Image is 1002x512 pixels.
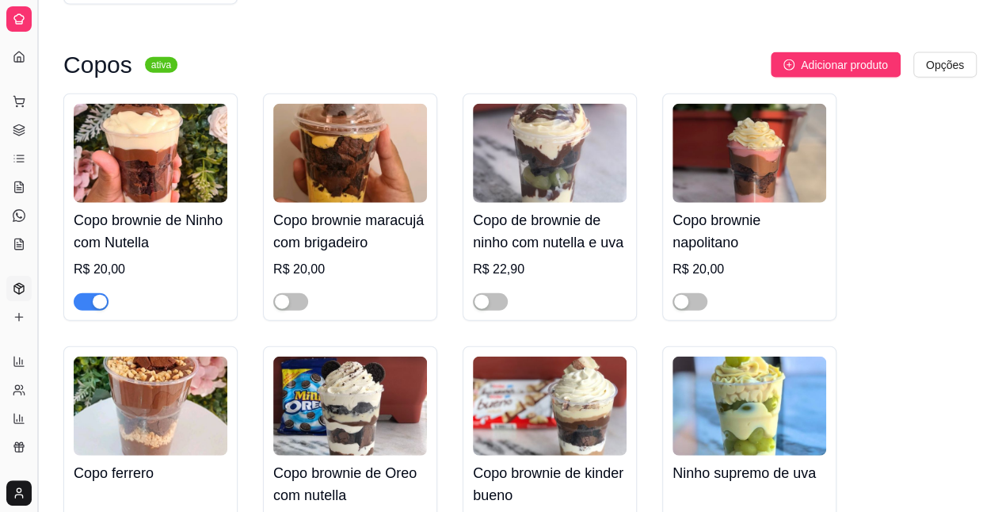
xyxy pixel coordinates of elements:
h4: Copo brownie maracujá com brigadeiro [273,209,427,254]
h4: Copo de brownie de ninho com nutella e uva [473,209,627,254]
img: product-image [473,357,627,456]
span: plus-circle [783,59,794,71]
img: product-image [74,104,227,203]
span: Adicionar produto [801,56,888,74]
img: product-image [672,357,826,456]
button: Adicionar produto [771,52,901,78]
div: R$ 20,00 [672,260,826,279]
button: Opções [913,52,977,78]
h4: Copo brownie de Ninho com Nutella [74,209,227,254]
img: product-image [273,104,427,203]
h4: Copo brownie de kinder bueno [473,462,627,506]
img: product-image [74,357,227,456]
h4: Copo brownie de Oreo com nutella [273,462,427,506]
sup: ativa [145,57,177,73]
div: R$ 22,90 [473,260,627,279]
h4: Copo brownie napolitano [672,209,826,254]
h4: Copo ferrero [74,462,227,484]
img: product-image [672,104,826,203]
div: R$ 20,00 [74,260,227,279]
img: product-image [273,357,427,456]
h3: Copos [63,55,132,75]
span: Opções [926,56,964,74]
div: R$ 20,00 [273,260,427,279]
img: product-image [473,104,627,203]
h4: Ninho supremo de uva [672,462,826,484]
